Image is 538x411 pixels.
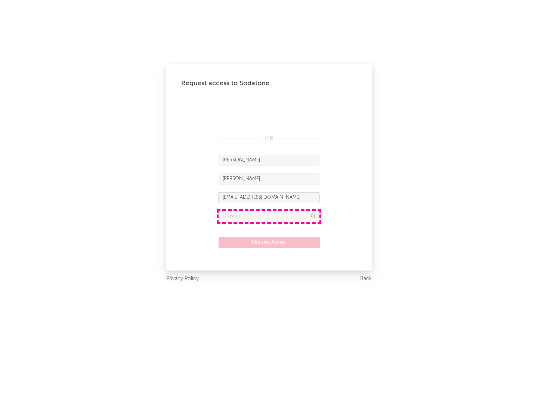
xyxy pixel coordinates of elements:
[219,237,320,248] button: Request Access
[181,79,357,88] div: Request access to Sodatone
[219,135,319,143] div: OR
[219,211,319,222] input: Division
[166,274,199,284] a: Privacy Policy
[360,274,372,284] a: Back
[219,192,319,203] input: Email
[219,155,319,166] input: First Name
[219,173,319,185] input: Last Name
